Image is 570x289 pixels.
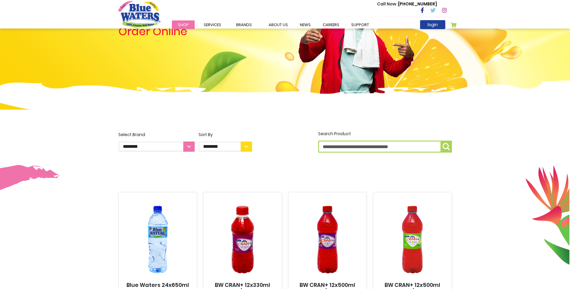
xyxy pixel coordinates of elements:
a: login [420,20,445,29]
img: BW CRAN+ 12x330ml Cran/Grape [209,197,276,282]
span: Brands [236,22,252,28]
img: BW CRAN+ 12x500ml Cran/Grape [294,197,361,282]
div: Sort By [199,132,252,138]
select: Select Brand [118,141,195,152]
a: News [294,20,317,29]
a: store logo [118,1,160,27]
img: BW CRAN+ 12x500ml Cran/Lime [379,197,446,282]
span: Services [204,22,221,28]
a: about us [263,20,294,29]
select: Sort By [199,141,252,152]
label: Select Brand [118,132,195,152]
span: Shop [178,22,189,28]
span: Call Now : [377,1,398,7]
label: Search Product [318,131,452,153]
img: Blue Waters 24x650ml Regular [124,197,192,282]
a: support [345,20,375,29]
p: [PHONE_NUMBER] [377,1,437,7]
input: Search Product [318,141,452,153]
h4: Order Online [118,26,252,37]
a: careers [317,20,345,29]
img: search-icon.png [443,143,450,150]
button: Search Product [440,141,452,153]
